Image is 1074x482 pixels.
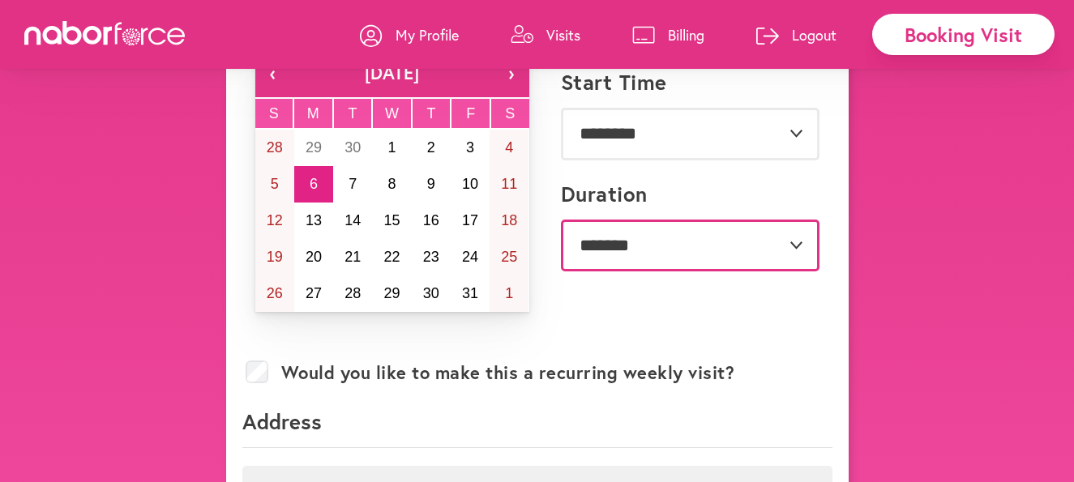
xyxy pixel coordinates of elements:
label: Duration [561,181,648,207]
abbr: September 30, 2025 [344,139,361,156]
button: October 23, 2025 [412,239,451,275]
button: October 9, 2025 [412,166,451,203]
abbr: October 16, 2025 [423,212,439,228]
abbr: October 6, 2025 [310,176,318,192]
button: › [494,49,529,97]
abbr: October 21, 2025 [344,249,361,265]
p: Billing [668,25,704,45]
button: October 11, 2025 [490,166,528,203]
abbr: October 23, 2025 [423,249,439,265]
abbr: October 13, 2025 [306,212,322,228]
abbr: October 5, 2025 [271,176,279,192]
p: Visits [546,25,580,45]
abbr: September 28, 2025 [267,139,283,156]
button: October 6, 2025 [294,166,333,203]
label: Would you like to make this a recurring weekly visit? [281,362,735,383]
p: My Profile [396,25,459,45]
abbr: October 22, 2025 [383,249,400,265]
button: September 28, 2025 [255,130,294,166]
button: October 21, 2025 [333,239,372,275]
button: October 7, 2025 [333,166,372,203]
abbr: October 3, 2025 [466,139,474,156]
p: Logout [792,25,837,45]
button: October 13, 2025 [294,203,333,239]
abbr: October 1, 2025 [387,139,396,156]
button: October 3, 2025 [451,130,490,166]
abbr: October 15, 2025 [383,212,400,228]
button: October 19, 2025 [255,239,294,275]
button: October 28, 2025 [333,275,372,312]
button: October 1, 2025 [372,130,411,166]
abbr: November 1, 2025 [505,285,513,301]
abbr: October 9, 2025 [427,176,435,192]
button: [DATE] [291,49,494,97]
div: Booking Visit [872,14,1055,55]
abbr: October 8, 2025 [387,176,396,192]
abbr: Sunday [269,105,279,122]
button: September 30, 2025 [333,130,372,166]
abbr: Monday [307,105,319,122]
abbr: Tuesday [348,105,357,122]
button: October 5, 2025 [255,166,294,203]
abbr: October 7, 2025 [349,176,357,192]
button: ‹ [255,49,291,97]
button: October 2, 2025 [412,130,451,166]
button: September 29, 2025 [294,130,333,166]
button: October 25, 2025 [490,239,528,275]
button: October 17, 2025 [451,203,490,239]
button: October 26, 2025 [255,275,294,312]
abbr: Wednesday [385,105,399,122]
abbr: October 4, 2025 [505,139,513,156]
button: October 10, 2025 [451,166,490,203]
button: November 1, 2025 [490,275,528,312]
button: October 31, 2025 [451,275,490,312]
abbr: October 17, 2025 [462,212,478,228]
a: Logout [756,11,837,59]
label: Start Time [561,70,667,95]
button: October 4, 2025 [490,130,528,166]
abbr: October 26, 2025 [267,285,283,301]
abbr: October 2, 2025 [427,139,435,156]
abbr: Thursday [427,105,436,122]
button: October 22, 2025 [372,239,411,275]
abbr: October 10, 2025 [462,176,478,192]
abbr: October 27, 2025 [306,285,322,301]
abbr: October 18, 2025 [501,212,517,228]
abbr: October 24, 2025 [462,249,478,265]
button: October 12, 2025 [255,203,294,239]
abbr: October 11, 2025 [501,176,517,192]
button: October 16, 2025 [412,203,451,239]
abbr: October 25, 2025 [501,249,517,265]
abbr: October 14, 2025 [344,212,361,228]
abbr: October 29, 2025 [383,285,400,301]
button: October 29, 2025 [372,275,411,312]
abbr: October 20, 2025 [306,249,322,265]
button: October 30, 2025 [412,275,451,312]
button: October 14, 2025 [333,203,372,239]
abbr: Saturday [505,105,515,122]
a: My Profile [360,11,459,59]
button: October 8, 2025 [372,166,411,203]
a: Billing [632,11,704,59]
button: October 27, 2025 [294,275,333,312]
a: Visits [511,11,580,59]
abbr: October 28, 2025 [344,285,361,301]
abbr: October 30, 2025 [423,285,439,301]
abbr: October 19, 2025 [267,249,283,265]
abbr: September 29, 2025 [306,139,322,156]
abbr: Friday [466,105,475,122]
p: Address [242,407,832,448]
abbr: October 12, 2025 [267,212,283,228]
abbr: October 31, 2025 [462,285,478,301]
button: October 24, 2025 [451,239,490,275]
button: October 20, 2025 [294,239,333,275]
button: October 18, 2025 [490,203,528,239]
button: October 15, 2025 [372,203,411,239]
